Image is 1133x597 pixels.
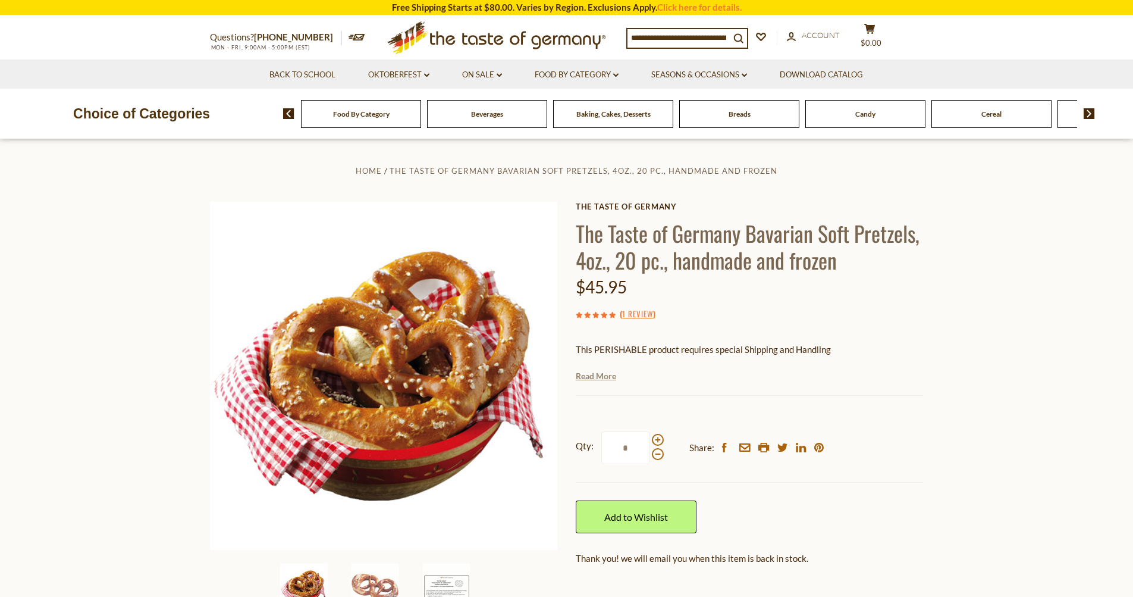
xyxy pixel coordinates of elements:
a: Back to School [269,68,335,82]
h1: The Taste of Germany Bavarian Soft Pretzels, 4oz., 20 pc., handmade and frozen [576,220,924,273]
p: Questions? [210,30,342,45]
a: Food By Category [535,68,619,82]
img: The Taste of Germany Bavarian Soft Pretzels, 4oz., 20 pc., handmade and frozen [210,202,558,550]
a: Download Catalog [780,68,863,82]
span: MON - FRI, 9:00AM - 5:00PM (EST) [210,44,311,51]
span: ( ) [620,308,655,320]
a: Add to Wishlist [576,501,696,533]
a: Read More [576,370,616,382]
button: $0.00 [852,23,888,53]
a: Click here for details. [657,2,742,12]
div: Thank you! we will email you when this item is back in stock. [576,551,924,566]
a: Seasons & Occasions [651,68,747,82]
a: Beverages [471,110,503,118]
strong: Qty: [576,439,594,454]
a: On Sale [462,68,502,82]
a: [PHONE_NUMBER] [254,32,333,42]
span: Share: [689,440,714,455]
span: Account [802,30,840,40]
span: $45.95 [576,277,627,297]
a: Home [356,166,382,176]
li: We will ship this product in heat-protective packaging and ice. [587,366,924,381]
a: Food By Category [333,110,390,118]
input: Qty: [601,432,650,464]
a: Account [787,29,840,42]
a: The Taste of Germany [576,202,924,211]
a: The Taste of Germany Bavarian Soft Pretzels, 4oz., 20 pc., handmade and frozen [390,166,777,176]
a: 1 Review [622,308,653,321]
a: Cereal [981,110,1002,118]
a: Oktoberfest [368,68,429,82]
p: This PERISHABLE product requires special Shipping and Handling [576,342,924,357]
img: previous arrow [283,108,294,119]
a: Breads [729,110,751,118]
img: next arrow [1084,108,1095,119]
a: Candy [855,110,875,118]
span: $0.00 [861,38,881,48]
a: Baking, Cakes, Desserts [576,110,651,118]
